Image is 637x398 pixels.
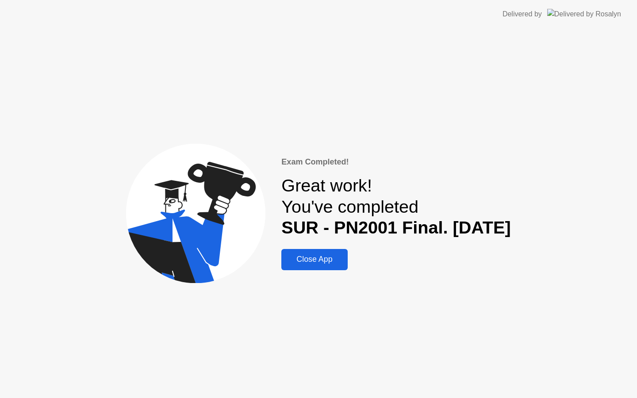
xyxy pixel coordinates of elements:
b: SUR - PN2001 Final. [DATE] [281,218,510,237]
div: Great work! You've completed [281,175,510,238]
div: Close App [284,255,345,264]
img: Delivered by Rosalyn [547,9,621,19]
div: Exam Completed! [281,156,510,168]
div: Delivered by [503,9,542,19]
button: Close App [281,249,347,270]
